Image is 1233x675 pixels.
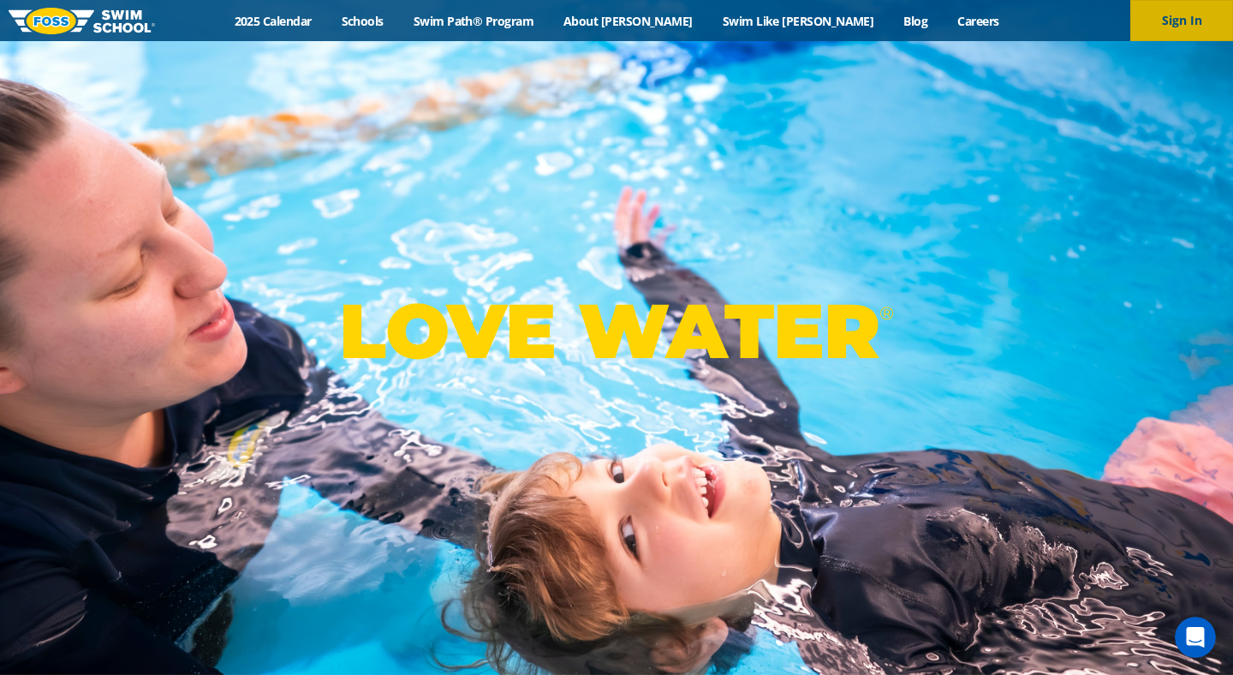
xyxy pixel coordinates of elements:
[219,13,326,29] a: 2025 Calendar
[707,13,889,29] a: Swim Like [PERSON_NAME]
[326,13,398,29] a: Schools
[9,8,155,34] img: FOSS Swim School Logo
[1175,617,1216,658] iframe: Intercom live chat
[339,285,893,377] p: LOVE WATER
[879,302,893,324] sup: ®
[398,13,548,29] a: Swim Path® Program
[943,13,1014,29] a: Careers
[549,13,708,29] a: About [PERSON_NAME]
[889,13,943,29] a: Blog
